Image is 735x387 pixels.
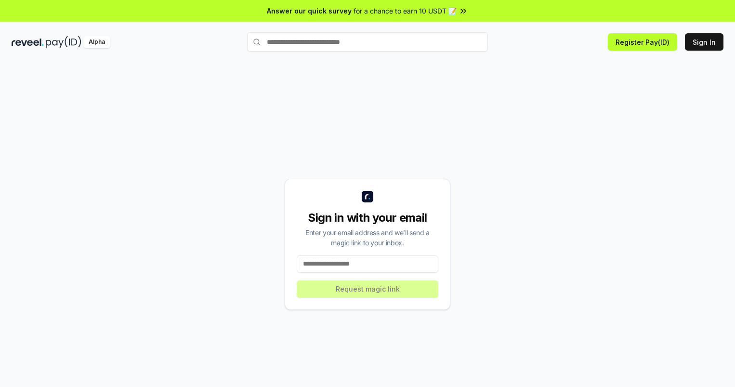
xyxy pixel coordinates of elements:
div: Alpha [83,36,110,48]
button: Sign In [685,33,723,51]
img: logo_small [362,191,373,202]
span: Answer our quick survey [267,6,352,16]
div: Enter your email address and we’ll send a magic link to your inbox. [297,227,438,248]
img: pay_id [46,36,81,48]
button: Register Pay(ID) [608,33,677,51]
img: reveel_dark [12,36,44,48]
div: Sign in with your email [297,210,438,226]
span: for a chance to earn 10 USDT 📝 [354,6,457,16]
